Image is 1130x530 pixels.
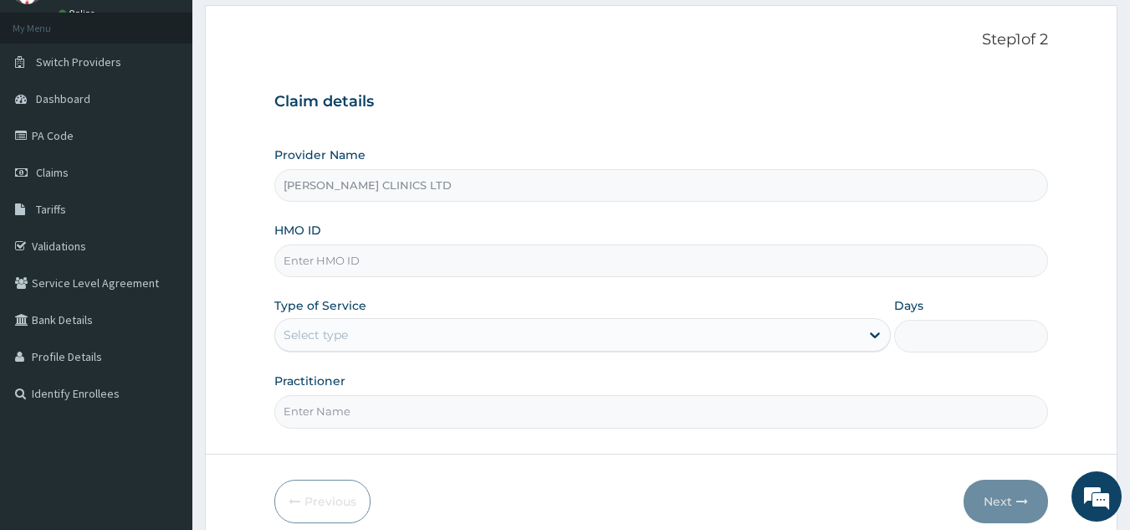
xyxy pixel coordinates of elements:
span: Claims [36,165,69,180]
h3: Claim details [274,93,1049,111]
span: Dashboard [36,91,90,106]
button: Previous [274,480,371,523]
input: Enter HMO ID [274,244,1049,277]
label: HMO ID [274,222,321,239]
label: Days [894,297,923,314]
button: Next [964,480,1048,523]
a: Online [59,8,99,19]
input: Enter Name [274,395,1049,428]
p: Step 1 of 2 [274,31,1049,49]
div: Select type [284,327,348,343]
label: Provider Name [274,147,366,163]
label: Type of Service [274,297,366,314]
span: Tariffs [36,202,66,217]
span: Switch Providers [36,54,121,69]
label: Practitioner [274,373,345,389]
